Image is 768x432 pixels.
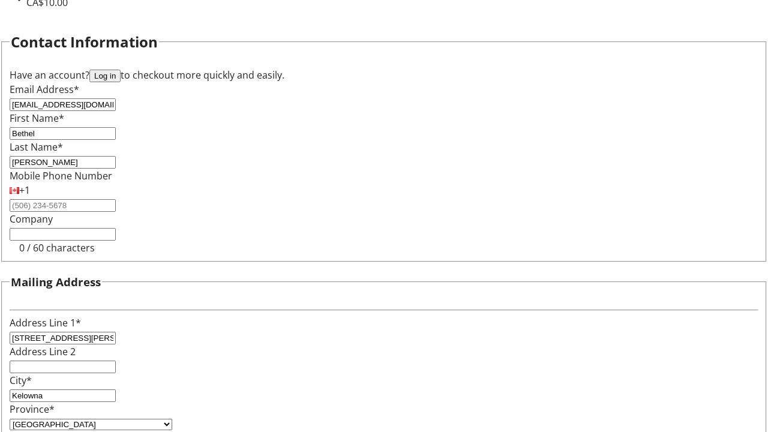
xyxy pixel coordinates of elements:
[11,31,158,53] h2: Contact Information
[10,389,116,402] input: City
[10,332,116,344] input: Address
[10,112,64,125] label: First Name*
[11,274,101,290] h3: Mailing Address
[89,70,121,82] button: Log in
[10,169,112,182] label: Mobile Phone Number
[10,374,32,387] label: City*
[10,212,53,226] label: Company
[10,316,81,329] label: Address Line 1*
[10,199,116,212] input: (506) 234-5678
[10,403,55,416] label: Province*
[10,140,63,154] label: Last Name*
[10,68,758,82] div: Have an account? to checkout more quickly and easily.
[10,345,76,358] label: Address Line 2
[10,83,79,96] label: Email Address*
[19,241,95,254] tr-character-limit: 0 / 60 characters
